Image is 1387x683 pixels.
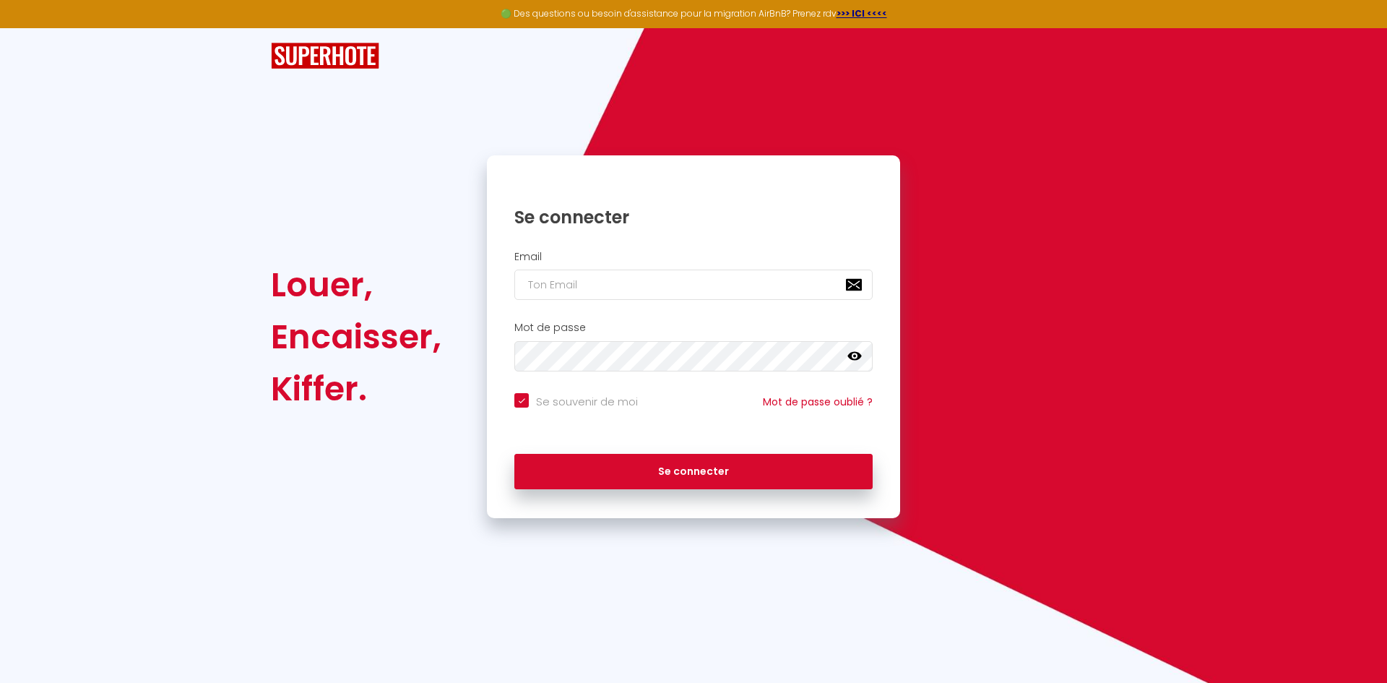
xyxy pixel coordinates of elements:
[514,251,873,263] h2: Email
[271,43,379,69] img: SuperHote logo
[514,454,873,490] button: Se connecter
[763,395,873,409] a: Mot de passe oublié ?
[514,322,873,334] h2: Mot de passe
[271,311,441,363] div: Encaisser,
[514,270,873,300] input: Ton Email
[271,259,441,311] div: Louer,
[271,363,441,415] div: Kiffer.
[514,206,873,228] h1: Se connecter
[837,7,887,20] a: >>> ICI <<<<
